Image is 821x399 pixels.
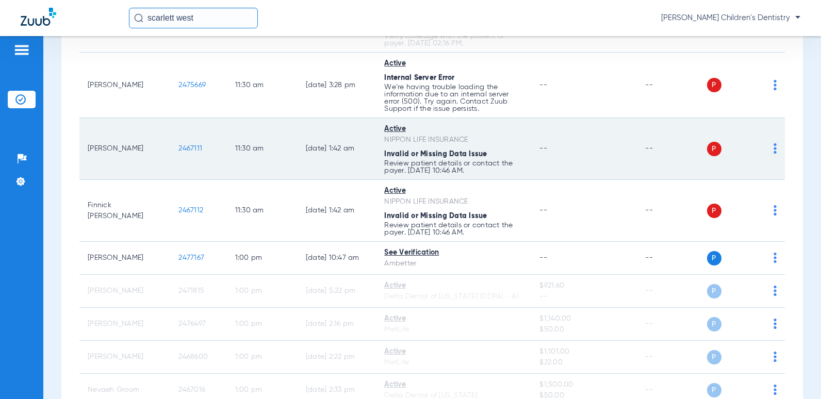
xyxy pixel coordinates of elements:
span: P [707,142,721,156]
div: NIPPON LIFE INSURANCE [384,135,523,145]
td: -- [637,118,707,180]
p: Review patient details or contact the payer. [DATE] 10:46 AM. [384,160,523,174]
span: P [707,317,721,331]
div: Active [384,58,523,69]
td: [PERSON_NAME] [79,242,170,275]
span: -- [539,207,547,214]
img: Zuub Logo [21,8,56,26]
div: MetLife [384,357,523,368]
img: x.svg [750,253,761,263]
div: Active [384,186,523,196]
img: x.svg [750,286,761,296]
p: Verify coverage with the patient or payer. [DATE] 02:16 PM. [384,32,523,47]
td: [DATE] 2:22 PM [298,341,376,374]
img: Search Icon [134,13,143,23]
td: [PERSON_NAME] [79,341,170,374]
div: Active [384,313,523,324]
td: -- [637,275,707,308]
span: P [707,383,721,397]
span: Invalid or Missing Data Issue [384,151,487,158]
td: 1:00 PM [227,308,298,341]
span: 2468600 [178,353,208,360]
img: hamburger-icon [13,44,30,56]
img: x.svg [750,205,761,215]
span: P [707,284,721,298]
span: $1,500.00 [539,379,629,390]
div: Active [384,379,523,390]
td: [DATE] 1:42 AM [298,118,376,180]
span: Invalid or Missing Data Issue [384,212,487,220]
td: [DATE] 1:42 AM [298,180,376,242]
td: -- [637,341,707,374]
td: [DATE] 3:28 PM [298,53,376,118]
p: Review patient details or contact the payer. [DATE] 10:46 AM. [384,222,523,236]
img: group-dot-blue.svg [774,80,777,90]
span: $50.00 [539,324,629,335]
span: $921.60 [539,280,629,291]
td: [PERSON_NAME] [79,118,170,180]
iframe: Chat Widget [769,350,821,399]
td: [DATE] 2:16 PM [298,308,376,341]
div: Delta Dental of [US_STATE] (DDPA) - AI [384,291,523,302]
img: group-dot-blue.svg [774,143,777,154]
div: Active [384,124,523,135]
span: $1,140.00 [539,313,629,324]
td: 1:00 PM [227,341,298,374]
span: -- [539,81,547,89]
span: 2467111 [178,145,202,152]
div: Ambetter [384,258,523,269]
td: 11:30 AM [227,53,298,118]
td: 1:00 PM [227,242,298,275]
td: [DATE] 10:47 AM [298,242,376,275]
span: 2475669 [178,81,206,89]
p: We’re having trouble loading the information due to an internal server error (500). Try again. Co... [384,84,523,112]
img: x.svg [750,143,761,154]
span: Internal Server Error [384,74,454,81]
img: x.svg [750,319,761,329]
span: $1,101.00 [539,346,629,357]
img: x.svg [750,385,761,395]
td: [DATE] 5:22 PM [298,275,376,308]
span: 2476497 [178,320,206,327]
span: P [707,78,721,92]
td: -- [637,53,707,118]
td: -- [637,308,707,341]
input: Search for patients [129,8,258,28]
td: -- [637,180,707,242]
td: 11:30 AM [227,118,298,180]
td: -- [637,242,707,275]
span: 2471815 [178,287,204,294]
span: -- [539,145,547,152]
span: P [707,251,721,265]
img: x.svg [750,80,761,90]
span: $22.00 [539,357,629,368]
div: MetLife [384,324,523,335]
span: -- [539,254,547,261]
span: -- [539,291,629,302]
td: [PERSON_NAME] [79,53,170,118]
div: Active [384,346,523,357]
span: P [707,350,721,364]
td: [PERSON_NAME] [79,308,170,341]
span: 2467016 [178,386,205,393]
span: 2467112 [178,207,203,214]
img: x.svg [750,352,761,362]
td: 1:00 PM [227,275,298,308]
img: group-dot-blue.svg [774,319,777,329]
span: [PERSON_NAME] Children's Dentistry [661,13,800,23]
img: group-dot-blue.svg [774,253,777,263]
div: NIPPON LIFE INSURANCE [384,196,523,207]
img: group-dot-blue.svg [774,205,777,215]
span: 2477167 [178,254,204,261]
div: See Verification [384,247,523,258]
img: group-dot-blue.svg [774,286,777,296]
div: Active [384,280,523,291]
td: 11:30 AM [227,180,298,242]
td: Finnick [PERSON_NAME] [79,180,170,242]
td: [PERSON_NAME] [79,275,170,308]
span: P [707,204,721,218]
